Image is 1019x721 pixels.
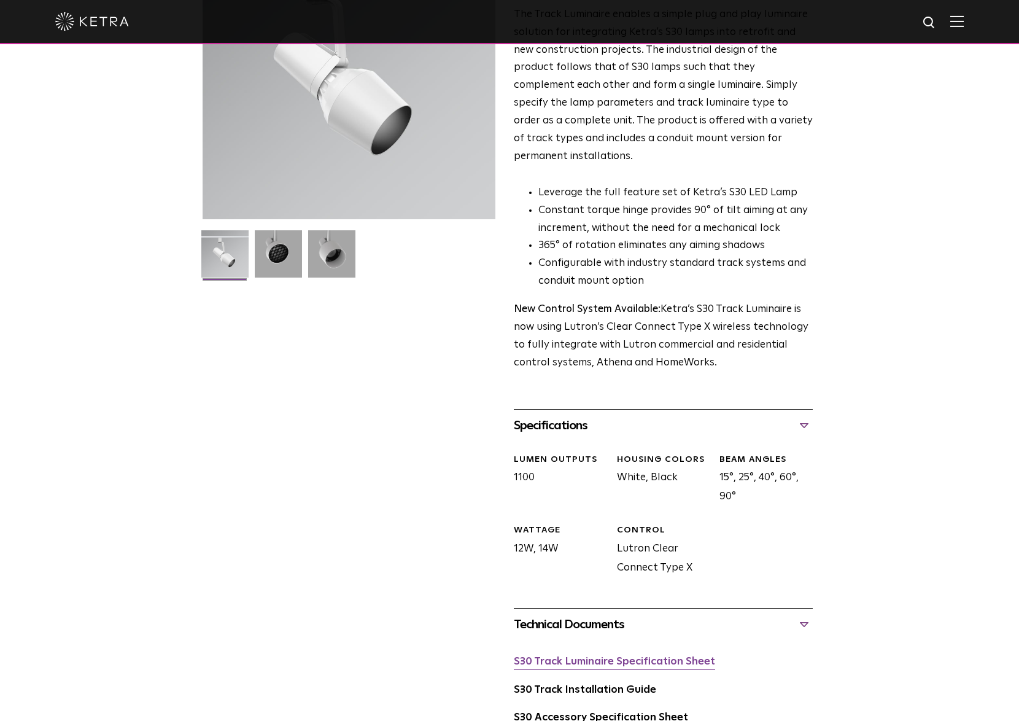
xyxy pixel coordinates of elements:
[308,230,355,287] img: 9e3d97bd0cf938513d6e
[514,615,813,634] div: Technical Documents
[538,237,813,255] li: 365° of rotation eliminates any aiming shadows
[617,524,710,537] div: CONTROL
[950,15,964,27] img: Hamburger%20Nav.svg
[538,202,813,238] li: Constant torque hinge provides 90° of tilt aiming at any increment, without the need for a mechan...
[514,416,813,435] div: Specifications
[514,657,715,667] a: S30 Track Luminaire Specification Sheet
[608,454,710,507] div: White, Black
[514,304,661,314] strong: New Control System Available:
[719,454,813,466] div: BEAM ANGLES
[617,454,710,466] div: HOUSING COLORS
[505,454,607,507] div: 1100
[514,9,813,162] span: The Track Luminaire enables a simple plug and play luminaire solution for integrating Ketra’s S30...
[922,15,937,31] img: search icon
[538,255,813,290] li: Configurable with industry standard track systems and conduit mount option
[514,685,656,695] a: S30 Track Installation Guide
[55,12,129,31] img: ketra-logo-2019-white
[201,230,249,287] img: S30-Track-Luminaire-2021-Web-Square
[505,524,607,577] div: 12W, 14W
[538,184,813,202] li: Leverage the full feature set of Ketra’s S30 LED Lamp
[514,301,813,372] p: Ketra’s S30 Track Luminaire is now using Lutron’s Clear Connect Type X wireless technology to ful...
[255,230,302,287] img: 3b1b0dc7630e9da69e6b
[514,454,607,466] div: LUMEN OUTPUTS
[710,454,813,507] div: 15°, 25°, 40°, 60°, 90°
[514,524,607,537] div: WATTAGE
[608,524,710,577] div: Lutron Clear Connect Type X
